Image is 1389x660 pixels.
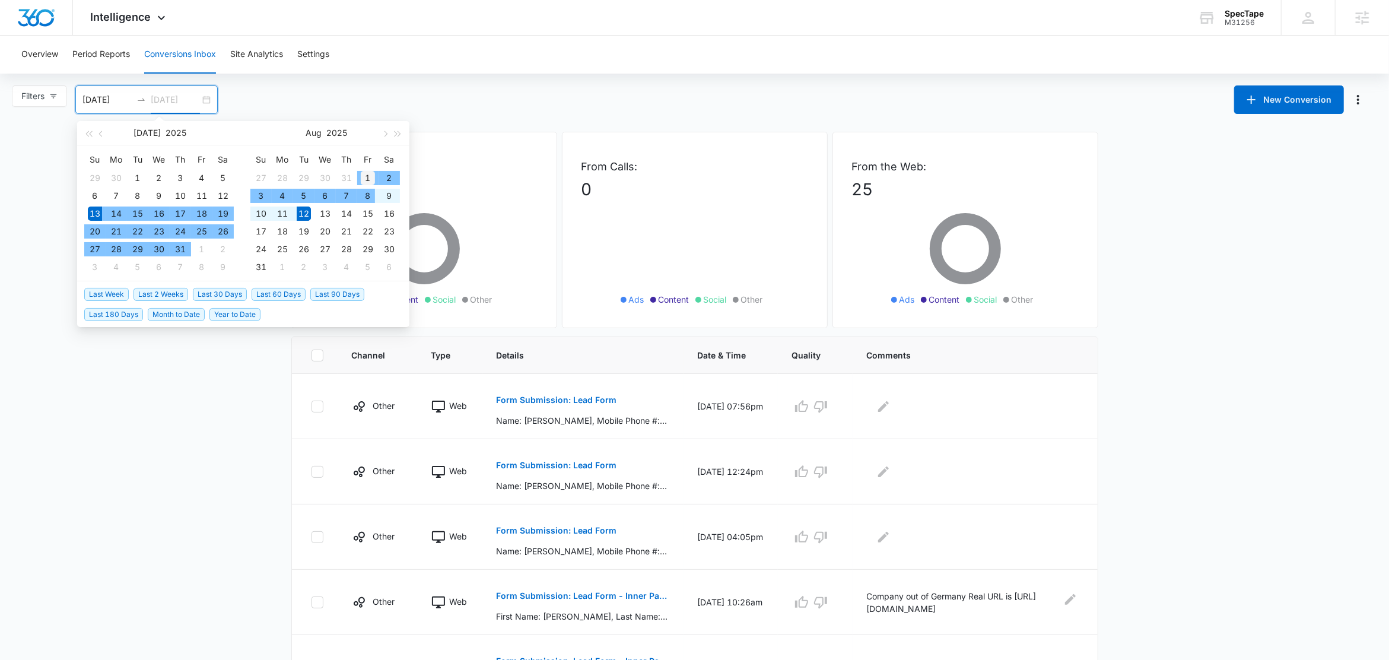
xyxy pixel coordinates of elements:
td: 2025-08-19 [293,223,314,240]
th: Su [250,150,272,169]
td: 2025-08-26 [293,240,314,258]
td: 2025-08-22 [357,223,379,240]
td: 2025-08-09 [212,258,234,276]
td: 2025-08-06 [148,258,170,276]
div: 29 [88,171,102,185]
div: 27 [254,171,268,185]
p: From the Web: [852,158,1079,174]
div: 2 [152,171,166,185]
p: Web [450,595,468,608]
span: Other [471,293,492,306]
span: Last 90 Days [310,288,364,301]
td: [DATE] 10:26am [684,570,778,635]
div: 2 [297,260,311,274]
td: 2025-07-08 [127,187,148,205]
td: 2025-08-31 [250,258,272,276]
span: Last Week [84,288,129,301]
td: 2025-07-25 [191,223,212,240]
span: Channel [352,349,386,361]
p: Form Submission: Lead Form [497,396,617,404]
div: 4 [275,189,290,203]
span: Last 2 Weeks [134,288,188,301]
td: 2025-08-25 [272,240,293,258]
div: 11 [275,207,290,221]
span: Type [431,349,451,361]
div: 9 [216,260,230,274]
div: 11 [195,189,209,203]
div: 31 [254,260,268,274]
th: We [148,150,170,169]
p: Web [450,399,468,412]
div: 6 [318,189,332,203]
div: 17 [254,224,268,239]
p: Web [450,465,468,477]
td: 2025-08-05 [127,258,148,276]
td: 2025-08-09 [379,187,400,205]
div: 2 [216,242,230,256]
p: Name: [PERSON_NAME], Mobile Phone #: [PHONE_NUMBER], Email: [EMAIL_ADDRESS][DOMAIN_NAME], Company... [497,414,669,427]
td: 2025-07-20 [84,223,106,240]
td: 2025-07-07 [106,187,127,205]
td: 2025-08-01 [191,240,212,258]
td: 2025-08-08 [191,258,212,276]
td: 2025-07-27 [84,240,106,258]
td: 2025-08-01 [357,169,379,187]
div: 19 [297,224,311,239]
div: 14 [339,207,354,221]
button: [DATE] [134,121,161,145]
div: 21 [339,224,354,239]
td: 2025-08-17 [250,223,272,240]
button: Overview [21,36,58,74]
div: 8 [361,189,375,203]
td: 2025-07-04 [191,169,212,187]
p: Form Submission: Lead Form - Inner Pages [497,592,669,600]
div: 3 [173,171,187,185]
div: 24 [173,224,187,239]
div: 14 [109,207,123,221]
td: 2025-07-13 [84,205,106,223]
button: Manage Numbers [1349,90,1368,109]
button: Filters [12,85,67,107]
td: [DATE] 07:56pm [684,374,778,439]
button: Edit Comments [874,462,893,481]
button: Form Submission: Lead Form [497,516,617,545]
td: 2025-08-03 [250,187,272,205]
td: 2025-08-12 [293,205,314,223]
span: to [136,95,146,104]
button: Edit Comments [874,528,893,547]
p: First Name: [PERSON_NAME], Last Name: [PERSON_NAME], Email: [PERSON_NAME][EMAIL_ADDRESS][DOMAIN_N... [497,610,669,623]
th: Tu [127,150,148,169]
span: Content [929,293,960,306]
td: 2025-07-01 [127,169,148,187]
button: Period Reports [72,36,130,74]
div: 3 [318,260,332,274]
td: 2025-08-28 [336,240,357,258]
td: 2025-07-05 [212,169,234,187]
p: Name: [PERSON_NAME], Mobile Phone #: [PHONE_NUMBER], Email: [PERSON_NAME][EMAIL_ADDRESS][PERSON_N... [497,480,669,492]
div: 12 [297,207,311,221]
div: 12 [216,189,230,203]
th: Th [336,150,357,169]
span: Filters [21,90,45,103]
div: 22 [131,224,145,239]
span: Social [433,293,456,306]
div: 26 [216,224,230,239]
div: 25 [195,224,209,239]
span: Last 60 Days [252,288,306,301]
th: Fr [357,150,379,169]
td: 2025-08-06 [314,187,336,205]
div: 27 [318,242,332,256]
div: 5 [297,189,311,203]
td: 2025-08-08 [357,187,379,205]
div: 31 [173,242,187,256]
button: New Conversion [1234,85,1344,114]
button: Form Submission: Lead Form [497,451,617,480]
input: Start date [82,93,132,106]
td: 2025-08-21 [336,223,357,240]
div: 29 [297,171,311,185]
div: 16 [152,207,166,221]
th: We [314,150,336,169]
td: 2025-07-02 [148,169,170,187]
td: 2025-09-06 [379,258,400,276]
div: 10 [254,207,268,221]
